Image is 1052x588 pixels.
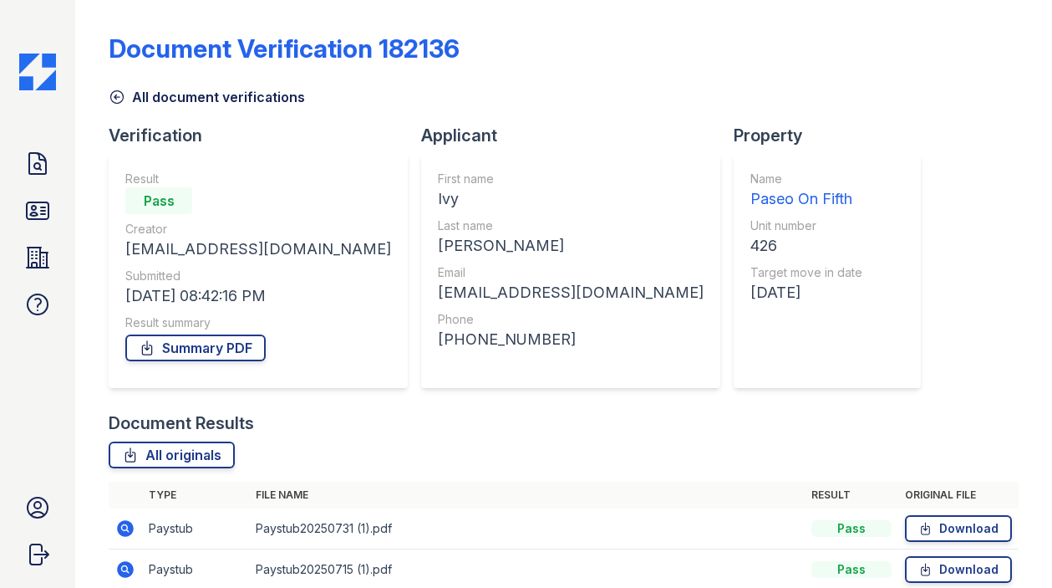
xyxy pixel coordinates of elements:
[905,556,1012,583] a: Download
[811,520,892,537] div: Pass
[125,187,192,214] div: Pass
[898,482,1019,509] th: Original file
[750,171,862,187] div: Name
[109,87,305,107] a: All document verifications
[249,509,805,550] td: Paystub20250731 (1).pdf
[125,284,391,308] div: [DATE] 08:42:16 PM
[109,412,254,435] div: Document Results
[750,187,862,211] div: Paseo On Fifth
[125,268,391,284] div: Submitted
[438,234,704,258] div: [PERSON_NAME]
[750,281,862,304] div: [DATE]
[125,238,391,261] div: [EMAIL_ADDRESS][DOMAIN_NAME]
[125,221,391,238] div: Creator
[438,264,704,281] div: Email
[125,171,391,187] div: Result
[142,482,249,509] th: Type
[109,124,421,147] div: Verification
[750,264,862,281] div: Target move in date
[19,54,56,90] img: CE_Icon_Blue-c292c112584629df590d857e76928e9f676e5b41ef8f769ba2f05ee15b207248.png
[109,442,235,468] a: All originals
[905,515,1012,542] a: Download
[421,124,734,147] div: Applicant
[438,217,704,234] div: Last name
[805,482,898,509] th: Result
[438,328,704,351] div: [PHONE_NUMBER]
[438,281,704,304] div: [EMAIL_ADDRESS][DOMAIN_NAME]
[438,311,704,328] div: Phone
[142,509,249,550] td: Paystub
[438,171,704,187] div: First name
[438,187,704,211] div: Ivy
[750,171,862,211] a: Name Paseo On Fifth
[750,217,862,234] div: Unit number
[249,482,805,509] th: File name
[125,314,391,331] div: Result summary
[734,124,934,147] div: Property
[811,561,892,578] div: Pass
[109,33,460,64] div: Document Verification 182136
[125,335,266,361] a: Summary PDF
[750,234,862,258] div: 426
